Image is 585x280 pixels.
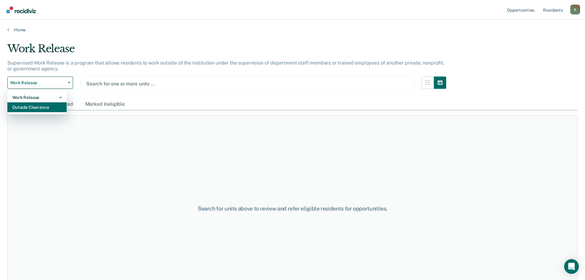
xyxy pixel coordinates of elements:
[12,102,62,112] div: Outside Clearance
[570,5,580,14] button: Profile dropdown button
[7,77,73,89] button: Work Release
[150,205,435,212] div: Search for units above to review and refer eligible residents for opportunities.
[10,80,65,85] span: Work Release
[84,99,126,110] div: Marked Ineligible
[7,27,578,33] a: Home
[564,259,579,274] div: Open Intercom Messenger
[7,60,444,72] p: Supervised Work Release is a program that allows residents to work outside of the institution und...
[12,93,62,102] div: Work Release
[6,6,36,13] img: Recidiviz
[7,42,446,60] div: Work Release
[570,5,580,14] div: B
